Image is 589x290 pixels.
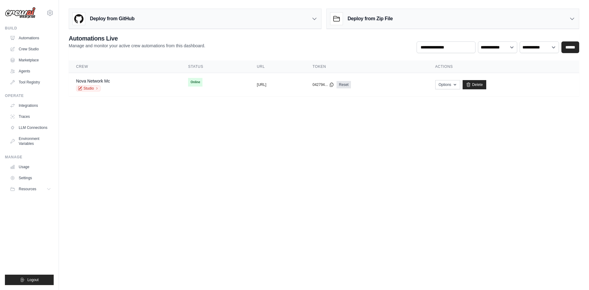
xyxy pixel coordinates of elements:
[76,79,110,83] a: Nova Network Mc
[7,184,54,194] button: Resources
[7,44,54,54] a: Crew Studio
[348,15,393,22] h3: Deploy from Zip File
[69,60,181,73] th: Crew
[7,134,54,149] a: Environment Variables
[435,80,460,89] button: Options
[27,277,39,282] span: Logout
[428,60,579,73] th: Actions
[5,155,54,160] div: Manage
[5,275,54,285] button: Logout
[463,80,486,89] a: Delete
[69,43,205,49] p: Manage and monitor your active crew automations from this dashboard.
[7,33,54,43] a: Automations
[90,15,134,22] h3: Deploy from GitHub
[19,187,36,191] span: Resources
[7,77,54,87] a: Tool Registry
[7,55,54,65] a: Marketplace
[5,93,54,98] div: Operate
[69,34,205,43] h2: Automations Live
[7,112,54,122] a: Traces
[7,66,54,76] a: Agents
[181,60,249,73] th: Status
[7,162,54,172] a: Usage
[7,101,54,110] a: Integrations
[7,123,54,133] a: LLM Connections
[337,81,351,88] a: Reset
[5,7,36,19] img: Logo
[305,60,428,73] th: Token
[188,78,202,87] span: Online
[5,26,54,31] div: Build
[76,85,101,91] a: Studio
[249,60,305,73] th: URL
[313,82,334,87] button: 042794...
[7,173,54,183] a: Settings
[73,13,85,25] img: GitHub Logo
